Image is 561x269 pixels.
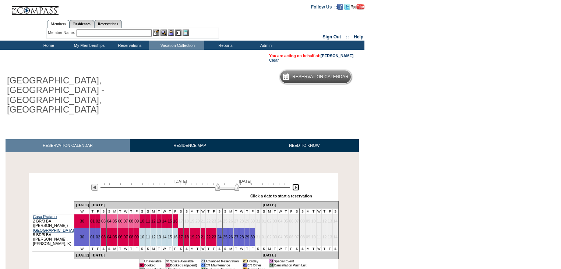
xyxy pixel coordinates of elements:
[174,179,187,183] span: [DATE]
[243,263,247,267] td: 01
[173,219,177,223] a: 16
[162,235,167,239] a: 14
[283,246,289,251] td: T
[294,214,300,228] td: 07
[272,214,278,228] td: 03
[190,235,194,239] a: 19
[134,219,139,223] a: 09
[255,208,261,214] td: S
[123,246,128,251] td: W
[305,214,311,228] td: 09
[195,214,200,228] td: 20
[245,41,285,50] td: Admin
[283,214,289,228] td: 05
[272,246,278,251] td: T
[47,20,70,28] a: Members
[32,214,74,228] td: 2 BR/3 BA ([PERSON_NAME])
[316,246,322,251] td: W
[134,208,140,214] td: F
[33,214,57,219] a: Casa Praiano
[157,235,161,239] a: 13
[184,208,189,214] td: S
[274,259,306,263] td: Special Event
[117,246,123,251] td: T
[294,228,300,246] td: 07
[162,208,167,214] td: W
[112,246,117,251] td: M
[261,251,338,259] td: [DATE]
[107,219,112,223] a: 04
[269,259,274,263] td: 01
[292,75,349,79] h5: Reservation Calendar
[294,208,300,214] td: S
[189,246,195,251] td: M
[278,246,283,251] td: W
[321,54,353,58] a: [PERSON_NAME]
[130,139,250,152] a: RESIDENCE MAP
[206,235,211,239] a: 22
[101,208,106,214] td: S
[247,263,265,267] td: ER Other
[28,41,68,50] td: Home
[255,246,261,251] td: S
[278,214,283,228] td: 04
[140,208,145,214] td: S
[124,235,128,239] a: 07
[250,139,359,152] a: NEED TO KNOW
[244,214,250,228] td: 29
[109,41,149,50] td: Reservations
[250,246,255,251] td: F
[327,228,333,246] td: 13
[173,208,178,214] td: F
[101,246,106,251] td: S
[184,214,189,228] td: 18
[272,208,278,214] td: T
[134,246,140,251] td: F
[48,30,76,36] div: Member Name:
[95,246,101,251] td: F
[333,246,338,251] td: S
[195,246,200,251] td: T
[311,4,337,10] td: Follow Us ::
[146,219,150,223] a: 11
[354,34,363,39] a: Help
[217,246,222,251] td: S
[165,259,170,263] td: 01
[144,259,162,263] td: Unavailable
[250,194,312,198] div: Click a date to start a reservation
[157,219,161,223] a: 13
[211,214,217,228] td: 23
[189,214,195,228] td: 19
[201,263,205,267] td: 01
[327,208,333,214] td: F
[289,246,294,251] td: F
[165,263,170,267] td: 01
[184,235,189,239] a: 18
[179,235,183,239] a: 17
[300,246,305,251] td: S
[113,219,117,223] a: 05
[267,228,272,246] td: 02
[305,208,311,214] td: M
[112,208,117,214] td: M
[118,219,123,223] a: 06
[6,74,170,116] h1: [GEOGRAPHIC_DATA], [GEOGRAPHIC_DATA] - [GEOGRAPHIC_DATA], [GEOGRAPHIC_DATA]
[90,219,95,223] a: 01
[173,235,177,239] a: 16
[311,208,316,214] td: T
[244,208,250,214] td: T
[178,208,184,214] td: S
[162,246,167,251] td: W
[134,235,139,239] a: 09
[222,246,228,251] td: S
[305,246,311,251] td: M
[300,228,305,246] td: 08
[201,259,205,263] td: 01
[322,246,327,251] td: T
[107,235,112,239] a: 04
[167,208,173,214] td: T
[255,228,261,246] td: 31
[311,214,316,228] td: 10
[170,259,197,263] td: Space Available
[316,228,322,246] td: 11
